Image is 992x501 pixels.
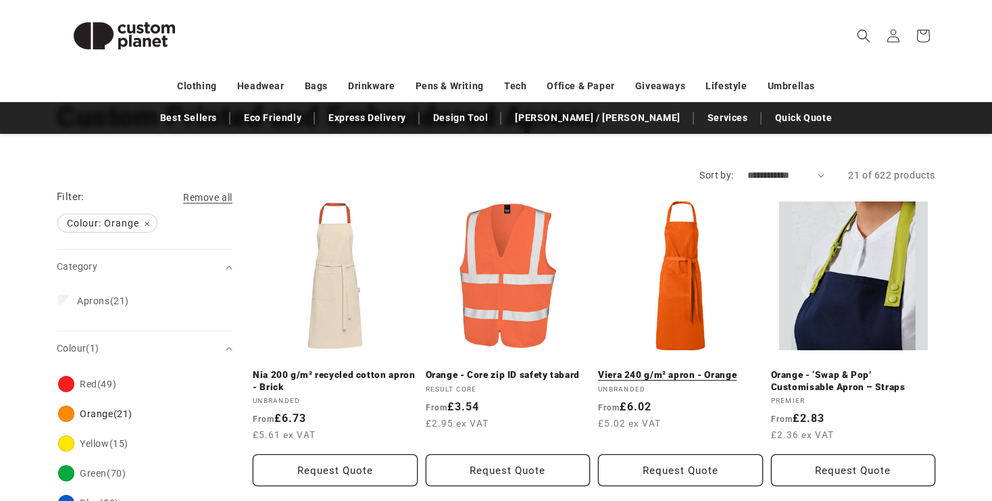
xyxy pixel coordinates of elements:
[348,74,395,98] a: Drinkware
[416,74,484,98] a: Pens & Writing
[504,74,526,98] a: Tech
[86,343,99,354] span: (1)
[57,331,232,366] summary: Colour (1 selected)
[598,369,763,381] a: Viera 240 g/m² apron - Orange
[57,5,192,66] img: Custom Planet
[305,74,328,98] a: Bags
[237,74,284,98] a: Headwear
[705,74,747,98] a: Lifestyle
[177,74,217,98] a: Clothing
[77,295,110,306] span: Aprons
[760,355,992,501] iframe: Chat Widget
[57,261,97,272] span: Category
[699,170,733,181] label: Sort by:
[426,369,591,381] a: Orange - Core zip ID safety tabard
[57,214,158,232] a: Colour: Orange
[768,106,839,130] a: Quick Quote
[322,106,413,130] a: Express Delivery
[58,214,157,232] span: Colour: Orange
[848,170,935,181] span: 21 of 622 products
[598,454,763,486] button: Request Quote
[57,189,84,205] h2: Filter:
[426,106,495,130] a: Design Tool
[768,74,815,98] a: Umbrellas
[183,192,232,203] span: Remove all
[849,21,878,51] summary: Search
[77,295,129,307] span: (21)
[253,369,418,393] a: Nia 200 g/m² recycled cotton apron - Brick
[57,343,99,354] span: Colour
[183,189,232,206] a: Remove all
[635,74,685,98] a: Giveaways
[701,106,755,130] a: Services
[253,454,418,486] button: Request Quote
[237,106,308,130] a: Eco Friendly
[57,249,232,284] summary: Category (0 selected)
[547,74,614,98] a: Office & Paper
[426,454,591,486] button: Request Quote
[153,106,224,130] a: Best Sellers
[508,106,687,130] a: [PERSON_NAME] / [PERSON_NAME]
